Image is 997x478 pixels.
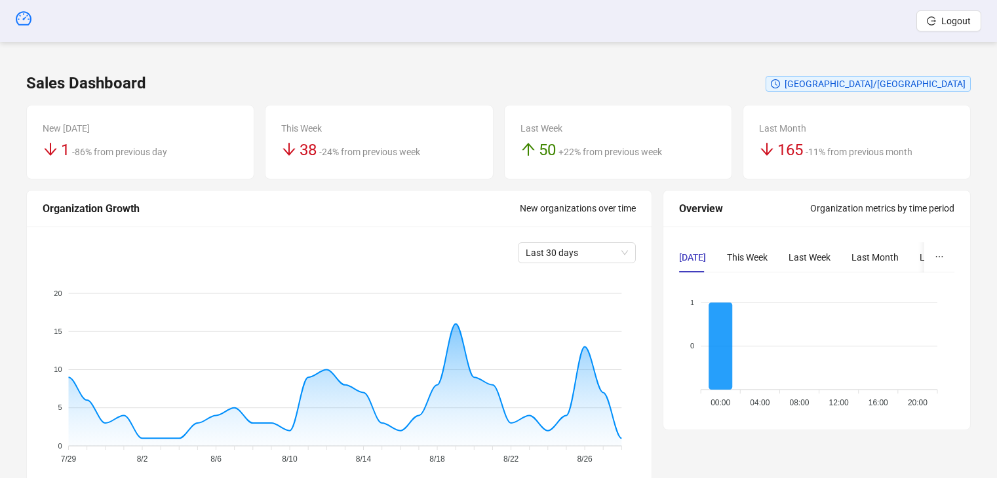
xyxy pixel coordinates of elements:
button: ellipsis [924,242,954,272]
tspan: 0 [58,441,62,449]
tspan: 8/2 [137,454,148,464]
span: logout [927,16,936,26]
tspan: 8/14 [356,454,372,464]
div: This Week [727,250,768,265]
span: 1 [61,141,69,159]
div: This Week [281,121,477,136]
div: Last Month [851,250,899,265]
div: Last 3 Months [920,250,979,265]
span: 165 [777,141,803,159]
span: Organization metrics by time period [810,203,954,213]
tspan: 20 [54,289,62,297]
div: Last Week [789,250,831,265]
span: Logout [941,16,971,26]
tspan: 0 [690,342,694,350]
div: Last Month [759,121,954,136]
tspan: 04:00 [751,398,770,407]
tspan: 8/6 [210,454,222,464]
div: New [DATE] [43,121,238,136]
div: Overview [679,200,810,217]
span: arrow-up [520,141,536,157]
span: +22% from previous week [558,147,662,157]
span: arrow-down [43,141,58,157]
span: arrow-down [281,141,297,157]
span: -86% from previous day [72,147,167,157]
span: [GEOGRAPHIC_DATA]/[GEOGRAPHIC_DATA] [785,79,966,89]
tspan: 20:00 [908,398,928,407]
div: Last Week [520,121,716,136]
tspan: 7/29 [61,454,77,464]
tspan: 08:00 [790,398,810,407]
button: Logout [916,10,981,31]
span: -11% from previous month [806,147,912,157]
h3: Sales Dashboard [26,73,146,94]
tspan: 12:00 [829,398,849,407]
tspan: 00:00 [711,398,731,407]
tspan: 8/22 [503,454,519,464]
span: clock-circle [771,79,780,88]
tspan: 8/26 [577,454,593,464]
tspan: 8/18 [429,454,445,464]
span: arrow-down [759,141,775,157]
span: New organizations over time [520,203,636,213]
span: -24% from previous week [319,147,420,157]
span: 50 [539,141,556,159]
tspan: 5 [58,403,62,411]
div: Organization Growth [43,200,520,217]
span: dashboard [16,10,31,26]
tspan: 8/10 [282,454,298,464]
tspan: 15 [54,327,62,335]
div: [DATE] [679,250,706,265]
tspan: 10 [54,365,62,373]
tspan: 1 [690,298,694,306]
span: ellipsis [935,252,944,261]
span: Last 30 days [526,243,628,263]
tspan: 16:00 [869,398,888,407]
span: 38 [300,141,317,159]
